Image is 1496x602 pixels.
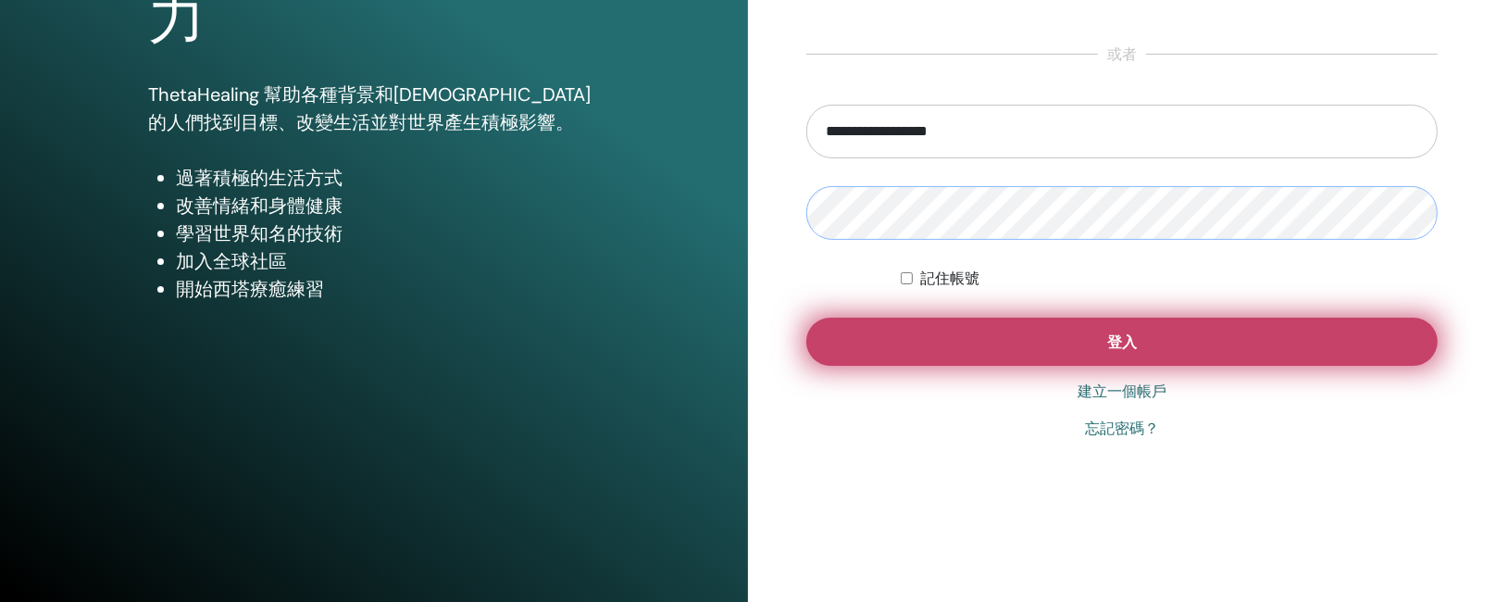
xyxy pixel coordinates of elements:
font: 忘記密碼？ [1085,420,1159,437]
font: 學習世界知名的技術 [176,221,343,245]
font: 建立一個帳戶 [1078,383,1166,400]
font: 加入全球社區 [176,249,287,273]
a: 建立一個帳戶 [1078,381,1166,403]
font: 或者 [1107,44,1137,64]
font: 過著積極的生活方式 [176,166,343,190]
button: 登入 [806,318,1438,366]
font: 登入 [1107,332,1137,352]
font: 記住帳號 [920,270,979,287]
div: 無限期地保持我的身份驗證狀態或直到我手動註銷 [901,268,1438,290]
font: ThetaHealing 幫助各種背景和[DEMOGRAPHIC_DATA]的人們找到目標、改變生活並對世界產生積極影響。 [148,82,591,134]
font: 改善情緒和身體健康 [176,194,343,218]
font: 開始西塔療癒練習 [176,277,324,301]
a: 忘記密碼？ [1085,418,1159,440]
